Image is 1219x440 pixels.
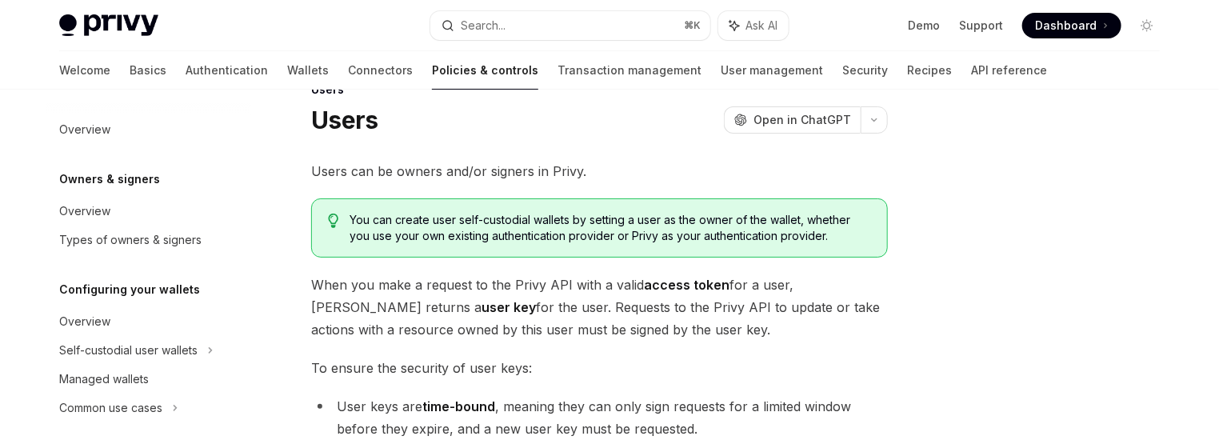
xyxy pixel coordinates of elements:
[753,112,851,128] span: Open in ChatGPT
[46,226,251,254] a: Types of owners & signers
[971,51,1047,90] a: API reference
[287,51,329,90] a: Wallets
[959,18,1003,34] a: Support
[59,398,162,418] div: Common use cases
[59,51,110,90] a: Welcome
[311,160,888,182] span: Users can be owners and/or signers in Privy.
[59,370,149,389] div: Managed wallets
[328,214,339,228] svg: Tip
[311,106,378,134] h1: Users
[718,11,789,40] button: Ask AI
[1035,18,1097,34] span: Dashboard
[59,14,158,37] img: light logo
[348,51,413,90] a: Connectors
[311,357,888,379] span: To ensure the security of user keys:
[1022,13,1121,38] a: Dashboard
[130,51,166,90] a: Basics
[558,51,701,90] a: Transaction management
[186,51,268,90] a: Authentication
[311,395,888,440] li: User keys are , meaning they can only sign requests for a limited window before they expire, and ...
[59,120,110,139] div: Overview
[59,280,200,299] h5: Configuring your wallets
[684,19,701,32] span: ⌘ K
[59,170,160,189] h5: Owners & signers
[644,277,729,293] strong: access token
[311,82,888,98] div: Users
[721,51,823,90] a: User management
[59,202,110,221] div: Overview
[482,299,536,315] strong: user key
[724,106,861,134] button: Open in ChatGPT
[422,398,495,414] strong: time-bound
[432,51,538,90] a: Policies & controls
[59,341,198,360] div: Self-custodial user wallets
[907,51,952,90] a: Recipes
[59,230,202,250] div: Types of owners & signers
[461,16,506,35] div: Search...
[46,115,251,144] a: Overview
[350,212,871,244] span: You can create user self-custodial wallets by setting a user as the owner of the wallet, whether ...
[59,312,110,331] div: Overview
[842,51,888,90] a: Security
[311,274,888,341] span: When you make a request to the Privy API with a valid for a user, [PERSON_NAME] returns a for the...
[430,11,710,40] button: Search...⌘K
[46,365,251,394] a: Managed wallets
[46,197,251,226] a: Overview
[908,18,940,34] a: Demo
[745,18,777,34] span: Ask AI
[46,307,251,336] a: Overview
[1134,13,1160,38] button: Toggle dark mode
